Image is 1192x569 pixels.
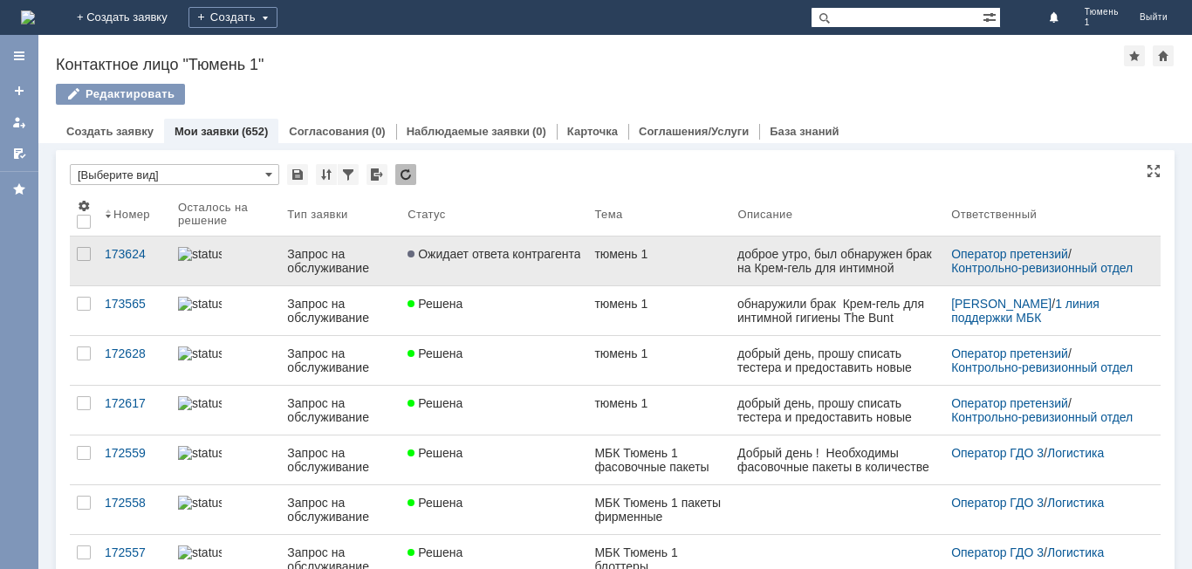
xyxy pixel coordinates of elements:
a: Оператор ГДО 3 [951,496,1044,510]
a: Решена [401,485,587,534]
a: Оператор ГДО 3 [951,545,1044,559]
a: Контрольно-ревизионный отдел [951,261,1133,275]
img: statusbar-100 (1).png [178,346,222,360]
th: Ответственный [944,192,1147,237]
div: Тема [594,208,622,221]
a: Перейти на домашнюю страницу [21,10,35,24]
a: Запрос на обслуживание [280,286,401,335]
span: Решена [408,346,462,360]
div: (0) [372,125,386,138]
div: / [951,247,1140,275]
a: Оператор претензий [951,396,1068,410]
a: Запрос на обслуживание [280,435,401,484]
div: Запрос на обслуживание [287,446,394,474]
span: Ожидает ответа контрагента [408,247,580,261]
span: Решена [408,545,462,559]
span: Тюмень [1085,7,1119,17]
th: Осталось на решение [171,192,280,237]
div: (0) [532,125,546,138]
img: statusbar-100 (1).png [178,545,222,559]
a: База знаний [770,125,839,138]
div: Сохранить вид [287,164,308,185]
a: Логистика [1047,545,1104,559]
a: Запрос на обслуживание [280,386,401,435]
div: Описание [737,208,792,221]
a: 172559 [98,435,171,484]
a: 172558 [98,485,171,534]
div: / [951,396,1140,424]
a: 172628 [98,336,171,385]
div: / [951,496,1140,510]
div: На всю страницу [1147,164,1161,178]
a: 1 линия поддержки МБК [951,297,1103,325]
a: statusbar-100 (1).png [171,286,280,335]
span: Решена [408,297,462,311]
th: Тема [587,192,730,237]
a: МБК Тюмень 1 пакеты фирменные [587,485,730,534]
div: Экспорт списка [367,164,387,185]
a: МБК Тюмень 1 фасовочные пакеты [587,435,730,484]
div: / [951,446,1140,460]
a: Мои заявки [5,108,33,136]
a: Оператор претензий [951,247,1068,261]
div: 173624 [105,247,164,261]
a: statusbar-100 (1).png [171,485,280,534]
a: statusbar-100 (1).png [171,237,280,285]
img: logo [21,10,35,24]
a: Мои заявки [175,125,239,138]
div: Добавить в избранное [1124,45,1145,66]
a: тюмень 1 [587,386,730,435]
a: Решена [401,435,587,484]
span: 1 [1085,17,1119,28]
a: [PERSON_NAME] [951,297,1052,311]
span: Решена [408,396,462,410]
a: Оператор претензий [951,346,1068,360]
div: тюмень 1 [594,297,723,311]
a: Решена [401,336,587,385]
div: (652) [242,125,268,138]
div: Обновлять список [395,164,416,185]
div: тюмень 1 [594,346,723,360]
div: Сортировка... [316,164,337,185]
div: Запрос на обслуживание [287,297,394,325]
div: Статус [408,208,445,221]
div: 172557 [105,545,164,559]
a: Запрос на обслуживание [280,237,401,285]
div: тюмень 1 [594,396,723,410]
span: Настройки [77,199,91,213]
img: statusbar-100 (1).png [178,247,222,261]
div: тюмень 1 [594,247,723,261]
a: Логистика [1047,446,1104,460]
div: Запрос на обслуживание [287,496,394,524]
div: Осталось на решение [178,201,259,227]
a: statusbar-100 (1).png [171,336,280,385]
div: Номер [113,208,150,221]
th: Статус [401,192,587,237]
a: statusbar-100 (1).png [171,435,280,484]
a: Наблюдаемые заявки [407,125,530,138]
a: тюмень 1 [587,286,730,335]
a: 172617 [98,386,171,435]
a: Решена [401,386,587,435]
a: Согласования [289,125,369,138]
div: Запрос на обслуживание [287,396,394,424]
a: Ожидает ответа контрагента [401,237,587,285]
div: / [951,346,1140,374]
a: Создать заявку [66,125,154,138]
span: Решена [408,496,462,510]
div: Сделать домашней страницей [1153,45,1174,66]
img: statusbar-100 (1).png [178,297,222,311]
img: statusbar-100 (1).png [178,396,222,410]
span: Расширенный поиск [983,8,1000,24]
a: statusbar-100 (1).png [171,386,280,435]
a: Запрос на обслуживание [280,336,401,385]
img: statusbar-100 (1).png [178,496,222,510]
div: Создать [188,7,277,28]
a: тюмень 1 [587,237,730,285]
div: 172559 [105,446,164,460]
a: Логистика [1047,496,1104,510]
div: МБК Тюмень 1 пакеты фирменные [594,496,723,524]
div: 172558 [105,496,164,510]
div: Запрос на обслуживание [287,346,394,374]
div: 172617 [105,396,164,410]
